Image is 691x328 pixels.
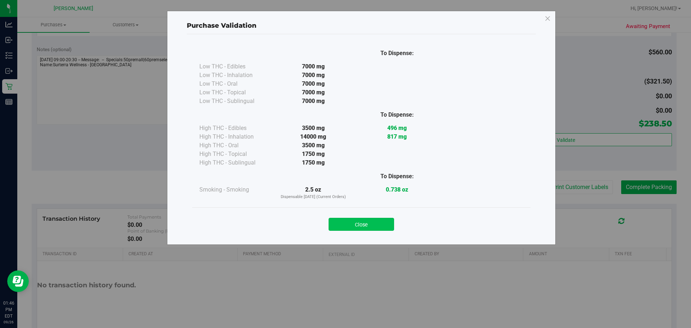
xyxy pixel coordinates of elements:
div: 7000 mg [271,62,355,71]
iframe: Resource center [7,270,29,292]
div: 7000 mg [271,97,355,105]
div: To Dispense: [355,111,439,119]
div: High THC - Edibles [199,124,271,132]
div: To Dispense: [355,172,439,181]
div: Low THC - Topical [199,88,271,97]
strong: 817 mg [387,133,407,140]
div: Smoking - Smoking [199,185,271,194]
span: Purchase Validation [187,22,257,30]
div: Low THC - Sublingual [199,97,271,105]
div: 3500 mg [271,124,355,132]
div: 7000 mg [271,88,355,97]
div: 14000 mg [271,132,355,141]
div: Low THC - Edibles [199,62,271,71]
div: High THC - Oral [199,141,271,150]
div: 7000 mg [271,71,355,80]
div: 1750 mg [271,158,355,167]
div: 2.5 oz [271,185,355,200]
div: 7000 mg [271,80,355,88]
div: Low THC - Inhalation [199,71,271,80]
div: High THC - Inhalation [199,132,271,141]
button: Close [329,218,394,231]
strong: 496 mg [387,125,407,131]
p: Dispensable [DATE] (Current Orders) [271,194,355,200]
div: 3500 mg [271,141,355,150]
div: High THC - Topical [199,150,271,158]
strong: 0.738 oz [386,186,408,193]
div: To Dispense: [355,49,439,58]
div: 1750 mg [271,150,355,158]
div: Low THC - Oral [199,80,271,88]
div: High THC - Sublingual [199,158,271,167]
